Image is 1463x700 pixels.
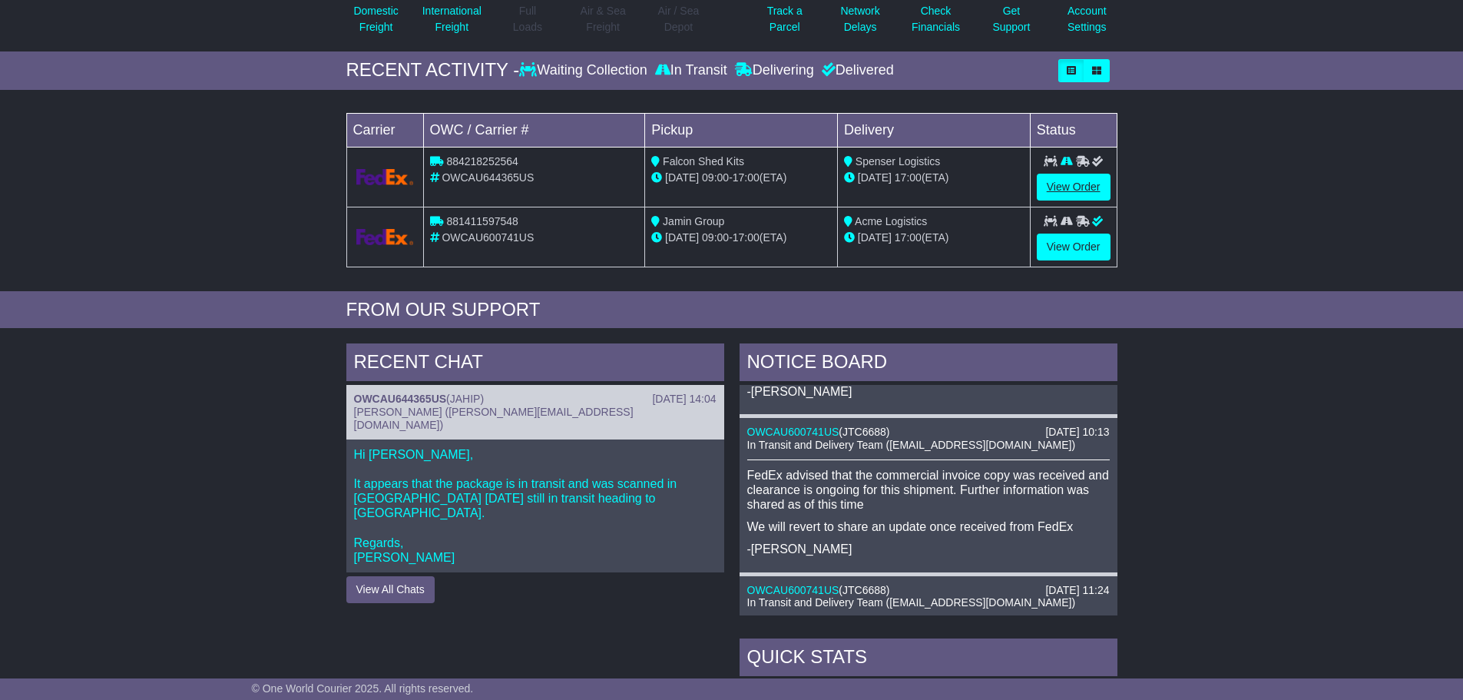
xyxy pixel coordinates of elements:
[346,576,435,603] button: View All Chats
[442,171,534,184] span: OWCAU644365US
[858,171,892,184] span: [DATE]
[354,447,717,566] p: Hi [PERSON_NAME], It appears that the package is in transit and was scanned in [GEOGRAPHIC_DATA] ...
[652,393,716,406] div: [DATE] 14:04
[663,155,744,168] span: Falcon Shed Kits
[354,393,717,406] div: ( )
[767,3,803,35] p: Track a Parcel
[346,113,423,147] td: Carrier
[651,170,831,186] div: - (ETA)
[519,62,650,79] div: Waiting Collection
[747,584,1110,597] div: ( )
[1030,113,1117,147] td: Status
[992,3,1030,35] p: Get Support
[252,682,474,695] span: © One World Courier 2025. All rights reserved.
[747,426,1110,439] div: ( )
[844,230,1024,246] div: (ETA)
[446,155,518,168] span: 884218252564
[1067,3,1107,35] p: Account Settings
[663,215,724,227] span: Jamin Group
[842,584,886,596] span: JTC6688
[354,393,447,405] a: OWCAU644365US
[747,542,1110,556] p: -[PERSON_NAME]
[658,3,700,35] p: Air / Sea Depot
[740,639,1117,680] div: Quick Stats
[912,3,960,35] p: Check Financials
[346,59,520,81] div: RECENT ACTIVITY -
[747,519,1110,534] p: We will revert to share an update once received from FedEx
[818,62,894,79] div: Delivered
[346,299,1117,321] div: FROM OUR SUPPORT
[665,171,699,184] span: [DATE]
[842,426,886,438] span: JTC6688
[733,171,760,184] span: 17:00
[356,229,414,245] img: GetCarrierServiceLogo
[740,343,1117,385] div: NOTICE BOARD
[895,171,922,184] span: 17:00
[856,155,941,168] span: Spenser Logistics
[747,426,839,438] a: OWCAU600741US
[747,439,1076,451] span: In Transit and Delivery Team ([EMAIL_ADDRESS][DOMAIN_NAME])
[702,171,729,184] span: 09:00
[645,113,838,147] td: Pickup
[423,113,645,147] td: OWC / Carrier #
[446,215,518,227] span: 881411597548
[1045,584,1109,597] div: [DATE] 11:24
[702,231,729,244] span: 09:00
[837,113,1030,147] td: Delivery
[356,169,414,185] img: GetCarrierServiceLogo
[1045,426,1109,439] div: [DATE] 10:13
[747,468,1110,513] p: FedEx advised that the commercial invoice copy was received and clearance is ongoing for this shi...
[1037,234,1110,260] a: View Order
[840,3,879,35] p: Network Delays
[651,230,831,246] div: - (ETA)
[353,3,398,35] p: Domestic Freight
[747,384,1110,399] p: -[PERSON_NAME]
[581,3,626,35] p: Air & Sea Freight
[422,3,482,35] p: International Freight
[858,231,892,244] span: [DATE]
[747,584,839,596] a: OWCAU600741US
[731,62,818,79] div: Delivering
[855,215,927,227] span: Acme Logistics
[450,393,481,405] span: JAHIP
[651,62,731,79] div: In Transit
[508,3,547,35] p: Full Loads
[733,231,760,244] span: 17:00
[895,231,922,244] span: 17:00
[844,170,1024,186] div: (ETA)
[747,596,1076,609] span: In Transit and Delivery Team ([EMAIL_ADDRESS][DOMAIN_NAME])
[665,231,699,244] span: [DATE]
[346,343,724,385] div: RECENT CHAT
[1037,174,1110,201] a: View Order
[442,231,534,244] span: OWCAU600741US
[354,406,634,431] span: [PERSON_NAME] ([PERSON_NAME][EMAIL_ADDRESS][DOMAIN_NAME])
